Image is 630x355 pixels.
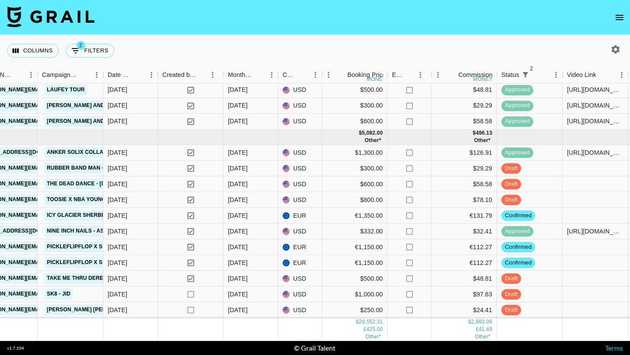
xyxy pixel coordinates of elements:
button: Sort [297,69,309,81]
button: Menu [615,68,628,81]
div: EUR [278,208,322,224]
div: Status [497,66,563,84]
div: Campaign (Type) [42,66,78,84]
button: Menu [549,68,563,81]
div: $78.10 [431,192,497,208]
button: Menu [145,68,158,81]
div: https://www.tiktok.com/@jackstaarr/video/7557367222864203026?is_from_webapp=1&sender_device=pc&we... [567,227,623,236]
div: Oct '25 [228,258,248,267]
div: USD [278,303,322,318]
div: $29.29 [431,161,497,177]
div: Campaign (Type) [38,66,103,84]
div: Currency [283,66,297,84]
div: Date Created [103,66,158,84]
div: Month Due [224,66,278,84]
button: Sort [78,69,90,81]
div: 06/10/2025 [108,164,127,173]
div: $600.00 [322,114,388,129]
span: 2 [527,64,536,73]
button: Show filters [519,69,532,81]
div: 02/10/2025 [108,180,127,188]
div: USD [278,271,322,287]
div: USD [278,224,322,240]
div: Created by Grail Team [162,66,196,84]
div: 02/10/2025 [108,290,127,299]
a: ICY Glacier Sherbet Gel campaign [45,210,153,221]
button: Menu [206,68,219,81]
div: https://www.tiktok.com/@zohrastacey/video/7548616272620129554?is_from_webapp=1&sender_device=pc&w... [567,117,623,126]
div: money [367,77,386,82]
div: 496.13 [476,129,492,137]
div: $600.00 [322,177,388,192]
div: 02/10/2025 [108,195,127,204]
button: Menu [309,68,322,81]
a: Pickleflipflop x Somebymi [45,258,130,268]
a: Toosie x NBA Youngboy - Don't Go (Unreleased) [45,195,193,205]
div: Sep '25 [228,86,248,94]
button: Sort [446,69,458,81]
div: €1,150.00 [322,255,388,271]
div: $97.63 [431,287,497,303]
div: Oct '25 [228,227,248,236]
div: Oct '25 [228,274,248,283]
button: Menu [431,68,444,81]
div: Oct '25 [228,164,248,173]
span: approved [501,102,533,110]
div: Oct '25 [228,180,248,188]
div: $250.00 [322,303,388,318]
div: Created by Grail Team [158,66,224,84]
div: €131.79 [431,208,497,224]
div: money [473,77,493,82]
button: Sort [404,69,416,81]
div: USD [278,177,322,192]
a: Rubber Band Man - Mumford & Sons [45,163,157,174]
span: approved [501,118,533,126]
button: Show filters [66,44,114,58]
a: [PERSON_NAME] and the Machine - Everybody Scream [45,116,208,127]
button: Sort [133,69,145,81]
div: USD [278,192,322,208]
button: Sort [253,69,265,81]
div: https://www.tiktok.com/@bummkinn/video/7555914129408642335?is_from_webapp=1&sender_device=pc&web_... [567,86,623,94]
div: Booking Price [347,66,386,84]
div: $800.00 [322,192,388,208]
span: draft [501,164,521,173]
div: $32.41 [431,224,497,240]
div: Month Due [228,66,253,84]
span: draft [501,196,521,204]
span: € 356.33 [474,137,490,143]
div: Oct '25 [228,243,248,251]
a: sk8 - JID [45,289,73,300]
button: Menu [414,68,427,81]
span: confirmed [501,212,535,220]
a: Nine Inch Nails - As Alive As You Need Me To Be Phase 2 (ex-uS) [45,226,234,237]
div: 02/10/2025 [108,306,127,314]
div: $500.00 [322,271,388,287]
button: Sort [335,69,347,81]
div: $300.00 [322,161,388,177]
button: Sort [196,69,209,81]
div: $ [473,129,476,137]
span: € 3,650.00 [365,334,381,340]
div: 02/10/2025 [108,243,127,251]
span: approved [501,86,533,94]
div: 23/09/2025 [108,148,127,157]
div: €112.27 [431,240,497,255]
button: Select columns [7,44,59,58]
a: [PERSON_NAME] [PERSON_NAME] "Let Me Love You" [45,305,196,316]
span: € 356.33 [475,334,490,340]
div: Oct '25 [228,195,248,204]
div: https://www.tiktok.com/@xoxoteakin/video/7547911153326787871?is_from_webapp=1&sender_device=pc&we... [567,101,623,110]
div: Currency [278,66,322,84]
button: Sort [12,69,24,81]
span: draft [501,290,521,299]
button: Menu [322,68,335,81]
div: USD [278,145,322,161]
span: 2 [77,41,85,50]
div: Oct '25 [228,148,248,157]
div: $48.81 [431,82,497,98]
div: Commission [458,66,493,84]
a: Pickleflipflop x Somebymi [45,242,130,253]
div: USD [278,287,322,303]
button: Menu [265,68,278,81]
